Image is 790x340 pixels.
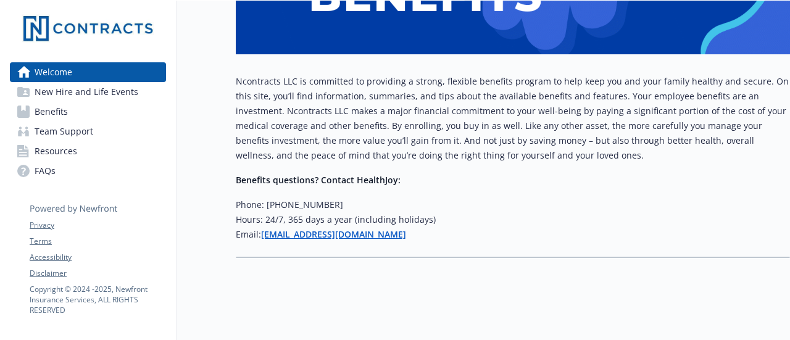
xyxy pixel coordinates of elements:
a: Privacy [30,220,165,231]
p: Ncontracts LLC is committed to providing a strong, flexible benefits program to help keep you and... [236,74,790,163]
a: [EMAIL_ADDRESS][DOMAIN_NAME] [261,228,406,240]
h6: Hours: 24/7, 365 days a year (including holidays)​ [236,212,790,227]
a: Resources [10,141,166,161]
a: Welcome [10,62,166,82]
a: FAQs [10,161,166,181]
a: New Hire and Life Events [10,82,166,102]
a: Terms [30,236,165,247]
a: Benefits [10,102,166,122]
span: Benefits [35,102,68,122]
h6: Email: [236,227,790,242]
h6: Phone: [PHONE_NUMBER] [236,197,790,212]
span: Resources [35,141,77,161]
a: Team Support [10,122,166,141]
p: Copyright © 2024 - 2025 , Newfront Insurance Services, ALL RIGHTS RESERVED [30,284,165,315]
strong: Benefits questions? Contact HealthJoy: [236,174,401,186]
a: Disclaimer [30,268,165,279]
a: Accessibility [30,252,165,263]
span: Welcome [35,62,72,82]
span: New Hire and Life Events [35,82,138,102]
span: FAQs [35,161,56,181]
span: Team Support [35,122,93,141]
